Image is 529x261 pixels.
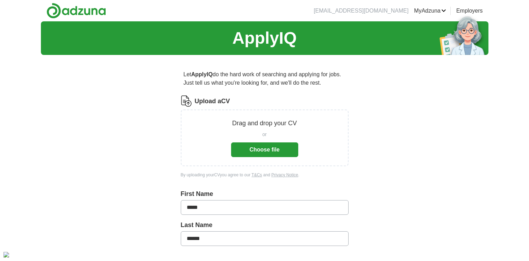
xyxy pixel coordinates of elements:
strong: ApplyIQ [191,71,213,77]
button: Choose file [231,142,298,157]
div: By uploading your CV you agree to our and . [181,172,349,178]
img: Cookie%20settings [3,252,9,258]
span: or [262,131,266,138]
div: Cookie consent button [3,252,9,258]
label: First Name [181,189,349,199]
li: [EMAIL_ADDRESS][DOMAIN_NAME] [314,7,408,15]
img: Adzuna logo [47,3,106,19]
label: Last Name [181,220,349,230]
a: Privacy Notice [271,172,298,177]
label: Upload a CV [195,97,230,106]
p: Let do the hard work of searching and applying for jobs. Just tell us what you're looking for, an... [181,68,349,90]
a: MyAdzuna [414,7,446,15]
a: T&Cs [251,172,262,177]
a: Employers [456,7,483,15]
p: Drag and drop your CV [232,119,297,128]
h1: ApplyIQ [232,26,296,51]
img: CV Icon [181,96,192,107]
